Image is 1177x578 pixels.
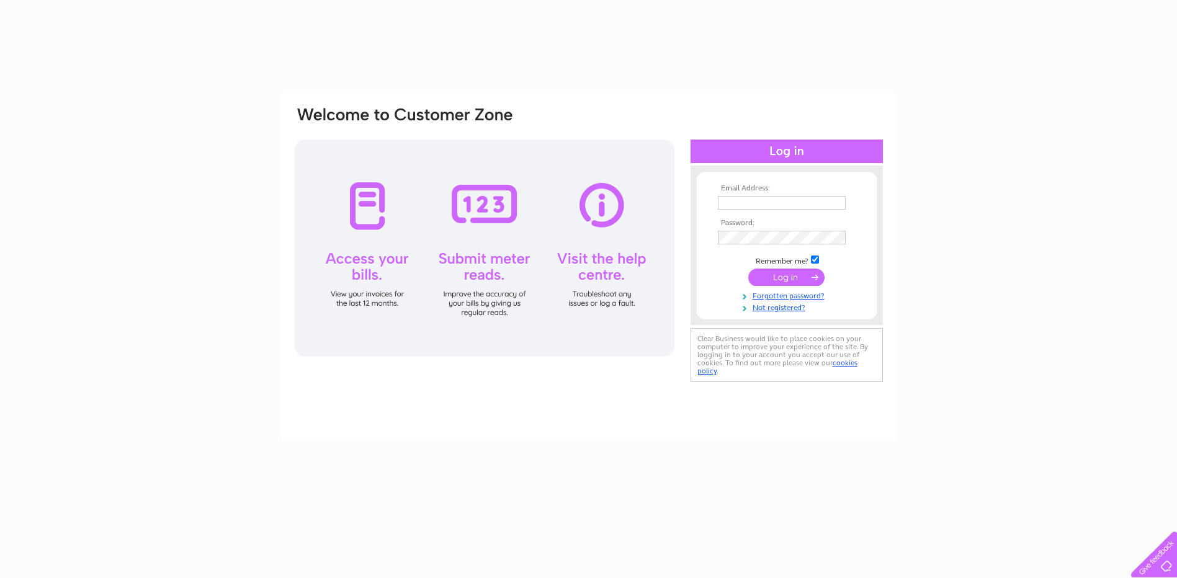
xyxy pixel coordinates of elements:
[715,219,859,228] th: Password:
[715,254,859,266] td: Remember me?
[697,358,857,375] a: cookies policy
[718,301,859,313] a: Not registered?
[715,184,859,193] th: Email Address:
[748,269,825,286] input: Submit
[718,289,859,301] a: Forgotten password?
[691,328,883,382] div: Clear Business would like to place cookies on your computer to improve your experience of the sit...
